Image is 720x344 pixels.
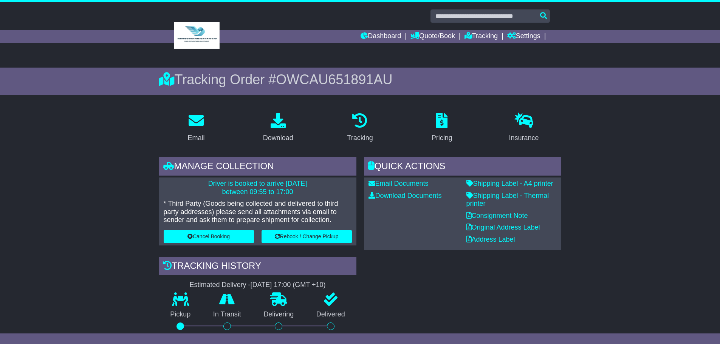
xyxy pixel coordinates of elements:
a: Download [258,110,298,146]
a: Tracking [342,110,378,146]
div: Manage collection [159,157,356,177]
a: Dashboard [361,30,401,43]
a: Download Documents [369,192,442,199]
a: Address Label [466,236,515,243]
a: Insurance [504,110,544,146]
p: * Third Party (Goods being collected and delivered to third party addresses) please send all atta... [164,200,352,224]
a: Email Documents [369,180,429,187]
div: Download [263,133,293,143]
div: [DATE] 17:00 (GMT +10) [251,281,326,289]
a: Shipping Label - A4 printer [466,180,553,187]
p: Pickup [159,310,202,319]
a: Tracking [465,30,498,43]
a: Original Address Label [466,224,540,231]
span: OWCAU651891AU [276,72,392,87]
div: Tracking Order # [159,71,561,88]
a: Settings [507,30,540,43]
a: Shipping Label - Thermal printer [466,192,549,208]
div: Tracking [347,133,373,143]
p: In Transit [202,310,252,319]
a: Pricing [427,110,457,146]
p: Delivered [305,310,356,319]
p: Delivering [252,310,305,319]
div: Tracking history [159,257,356,277]
div: Pricing [432,133,452,143]
div: Email [187,133,204,143]
div: Quick Actions [364,157,561,177]
div: Insurance [509,133,539,143]
button: Cancel Booking [164,230,254,243]
a: Email [183,110,209,146]
p: Driver is booked to arrive [DATE] between 09:55 to 17:00 [164,180,352,196]
div: Estimated Delivery - [159,281,356,289]
a: Consignment Note [466,212,528,219]
a: Quote/Book [410,30,455,43]
button: Rebook / Change Pickup [262,230,352,243]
